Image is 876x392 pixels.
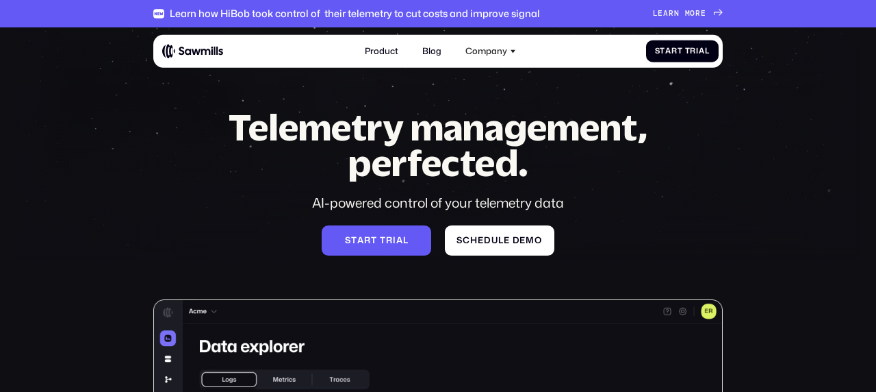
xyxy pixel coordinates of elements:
span: o [534,235,542,245]
span: a [357,235,364,245]
span: m [685,9,691,18]
h1: Telemetry management, perfected. [205,110,671,181]
a: Blog [415,39,448,63]
span: a [663,9,669,18]
span: t [678,47,683,56]
span: r [671,47,678,56]
span: o [690,9,695,18]
span: r [386,235,393,245]
span: i [696,47,699,56]
span: a [665,47,671,56]
a: StartTrial [646,40,719,62]
span: l [498,235,504,245]
span: S [655,47,660,56]
a: Starttrial [322,225,431,256]
div: Company [465,46,507,56]
span: m [526,235,534,245]
span: c [463,235,470,245]
span: a [699,47,705,56]
div: AI-powered control of your telemetry data [205,194,671,212]
span: r [364,235,371,245]
span: l [403,235,409,245]
span: h [470,235,478,245]
span: e [478,235,484,245]
span: r [695,9,701,18]
span: d [513,235,520,245]
span: t [380,235,386,245]
span: t [351,235,357,245]
span: S [456,235,463,245]
span: n [674,9,680,18]
span: a [396,235,403,245]
div: Learn how HiBob took control of their telemetry to cut costs and improve signal [170,8,540,19]
div: Company [459,39,523,63]
a: Learnmore [653,9,723,18]
a: Product [358,39,404,63]
span: u [491,235,498,245]
span: l [705,47,710,56]
span: e [658,9,663,18]
span: d [484,235,491,245]
span: r [669,9,674,18]
span: e [701,9,706,18]
span: T [685,47,691,56]
span: e [504,235,510,245]
span: e [519,235,526,245]
span: L [653,9,658,18]
span: t [660,47,665,56]
span: i [393,235,396,245]
span: r [690,47,696,56]
span: S [345,235,351,245]
span: t [371,235,377,245]
a: Scheduledemo [445,225,554,256]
